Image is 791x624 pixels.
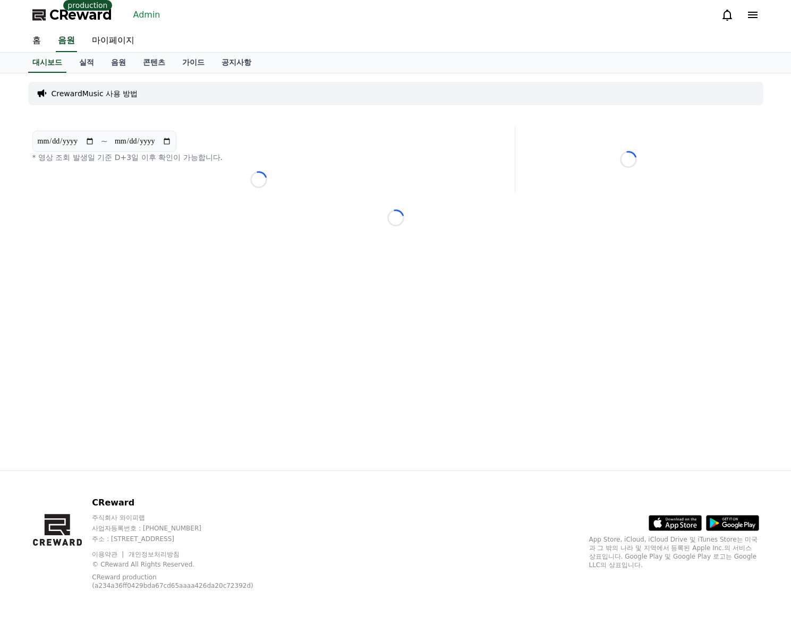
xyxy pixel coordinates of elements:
a: 공지사항 [213,53,260,73]
p: ~ [101,135,108,148]
p: © CReward All Rights Reserved. [92,560,278,569]
a: CReward [32,6,112,23]
p: 주식회사 와이피랩 [92,513,278,522]
p: * 영상 조회 발생일 기준 D+3일 이후 확인이 가능합니다. [32,152,485,163]
a: 홈 [24,30,49,52]
a: 이용약관 [92,551,125,558]
a: CrewardMusic 사용 방법 [52,88,138,99]
p: CReward production (a234a36ff0429bda67cd65aaaa426da20c72392d) [92,573,262,590]
span: CReward [49,6,112,23]
p: App Store, iCloud, iCloud Drive 및 iTunes Store는 미국과 그 밖의 나라 및 지역에서 등록된 Apple Inc.의 서비스 상표입니다. Goo... [589,535,759,569]
a: 음원 [56,30,77,52]
a: 가이드 [174,53,213,73]
a: 실적 [71,53,103,73]
p: 주소 : [STREET_ADDRESS] [92,535,278,543]
a: Admin [129,6,165,23]
a: 마이페이지 [83,30,143,52]
a: 개인정보처리방침 [129,551,180,558]
a: 콘텐츠 [134,53,174,73]
a: 대시보드 [28,53,66,73]
p: 사업자등록번호 : [PHONE_NUMBER] [92,524,278,533]
a: 음원 [103,53,134,73]
p: CReward [92,496,278,509]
